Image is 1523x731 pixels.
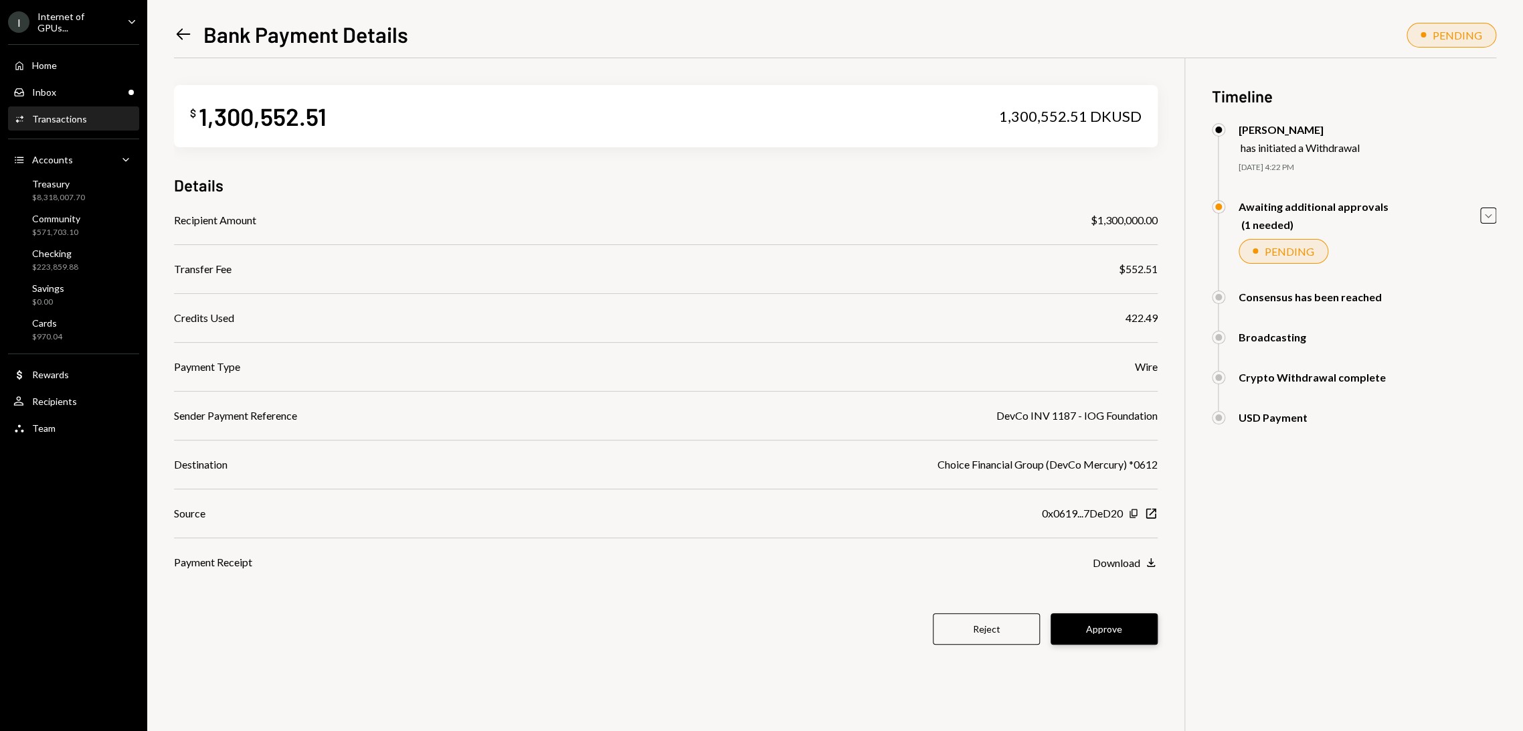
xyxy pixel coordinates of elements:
[8,11,29,33] div: I
[1239,200,1388,213] div: Awaiting additional approvals
[32,297,64,308] div: $0.00
[1433,29,1482,42] div: PENDING
[937,457,1158,473] div: Choice Financial Group (DevCo Mercury) *0612
[32,282,64,294] div: Savings
[32,113,87,125] div: Transactions
[999,107,1142,126] div: 1,300,552.51 DKUSD
[8,389,139,413] a: Recipients
[174,359,240,375] div: Payment Type
[1239,371,1386,384] div: Crypto Withdrawal complete
[8,174,139,206] a: Treasury$8,318,007.70
[32,396,77,407] div: Recipients
[174,457,228,473] div: Destination
[996,408,1158,424] div: DevCo INV 1187 - IOG Foundation
[1135,359,1158,375] div: Wire
[32,317,62,329] div: Cards
[8,362,139,386] a: Rewards
[1239,331,1306,343] div: Broadcasting
[1239,291,1382,303] div: Consensus has been reached
[32,262,78,273] div: $223,859.88
[174,310,234,326] div: Credits Used
[8,416,139,440] a: Team
[1091,212,1158,228] div: $1,300,000.00
[1093,556,1140,569] div: Download
[32,154,73,165] div: Accounts
[1239,123,1360,136] div: [PERSON_NAME]
[174,261,232,277] div: Transfer Fee
[32,422,56,434] div: Team
[1239,411,1308,424] div: USD Payment
[1241,218,1388,231] div: (1 needed)
[1239,162,1496,173] div: [DATE] 4:22 PM
[8,53,139,77] a: Home
[1093,556,1158,570] button: Download
[8,106,139,131] a: Transactions
[8,278,139,311] a: Savings$0.00
[32,192,85,204] div: $8,318,007.70
[1241,141,1360,154] div: has initiated a Withdrawal
[933,613,1040,645] button: Reject
[32,178,85,189] div: Treasury
[1051,613,1158,645] button: Approve
[203,21,408,48] h1: Bank Payment Details
[8,80,139,104] a: Inbox
[8,147,139,171] a: Accounts
[174,505,205,521] div: Source
[1212,85,1496,107] h3: Timeline
[199,101,327,131] div: 1,300,552.51
[32,213,80,224] div: Community
[8,313,139,345] a: Cards$970.04
[1265,245,1314,258] div: PENDING
[8,209,139,241] a: Community$571,703.10
[1126,310,1158,326] div: 422.49
[174,408,297,424] div: Sender Payment Reference
[32,248,78,259] div: Checking
[32,369,69,380] div: Rewards
[32,331,62,343] div: $970.04
[37,11,116,33] div: Internet of GPUs...
[8,244,139,276] a: Checking$223,859.88
[32,227,80,238] div: $571,703.10
[174,554,252,570] div: Payment Receipt
[32,86,56,98] div: Inbox
[1042,505,1123,521] div: 0x0619...7DeD20
[32,60,57,71] div: Home
[174,212,256,228] div: Recipient Amount
[1119,261,1158,277] div: $552.51
[190,106,196,120] div: $
[174,174,223,196] h3: Details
